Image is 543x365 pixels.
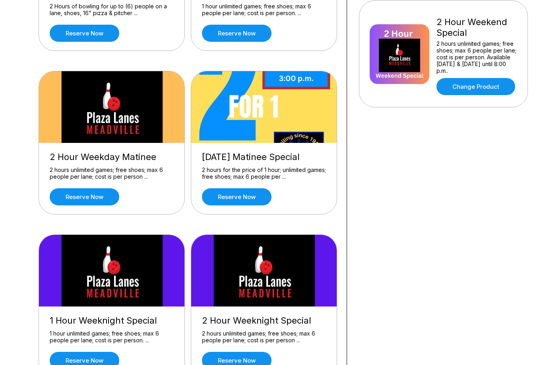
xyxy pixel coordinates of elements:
[39,72,185,143] img: 2 Hour Weekday Matinee
[50,152,174,163] div: 2 Hour Weekday Matinee
[39,235,185,307] img: 1 Hour Weeknight Special
[202,330,326,344] div: 2 hours unlimited games; free shoes; max 6 people per lane; cost is per person ...
[191,72,337,143] img: Tuesday Matinee Special
[202,167,326,181] div: 2 hours for the price of 1 hour; unlimited games; free shoes; max 6 people per ...
[50,316,174,326] div: 1 Hour Weeknight Special
[436,78,515,96] a: Change Product
[50,167,174,181] div: 2 hours unlimited games; free shoes; max 6 people per lane; cost is per person ...
[436,41,517,74] div: 2 hours unlimited games; free shoes; max 6 people per lane; cost is per person. Available [DATE] ...
[202,152,326,163] div: [DATE] Matinee Special
[370,25,429,84] img: 2 Hour Weekend Special
[202,316,326,326] div: 2 Hour Weeknight Special
[50,25,119,42] a: Reserve now
[436,17,517,39] div: 2 Hour Weekend Special
[50,3,174,17] div: 2 Hours of bowling for up to (6) people on a lane, shoes, 16" pizza & pitcher ...
[191,235,337,307] img: 2 Hour Weeknight Special
[50,189,119,206] a: Reserve now
[202,3,326,17] div: 1 hour unlimited games; free shoes; max 6 people per lane; cost is per person. ...
[202,189,271,206] a: Reserve now
[202,25,271,42] a: Reserve now
[50,330,174,344] div: 1 hour unlimited games; free shoes; max 6 people per lane; cost is per person. ...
